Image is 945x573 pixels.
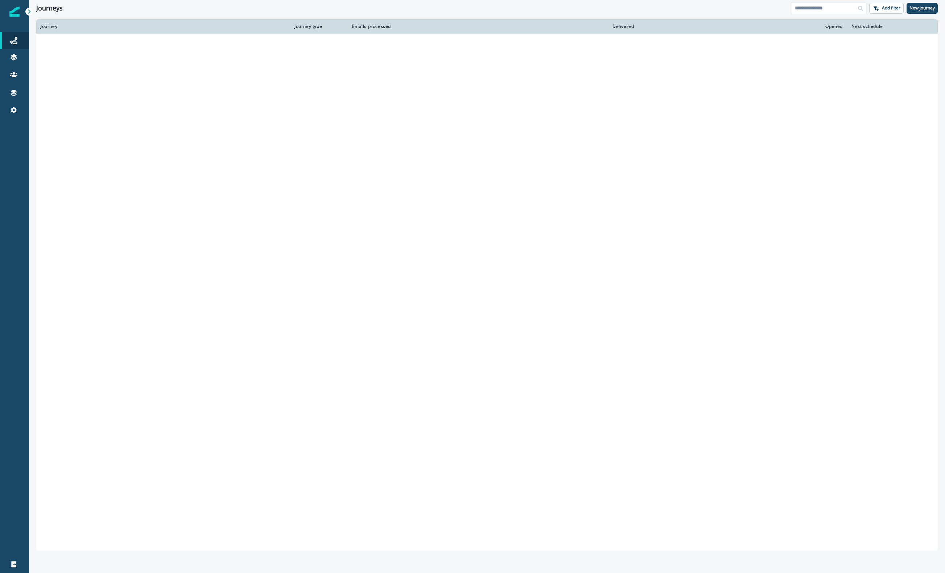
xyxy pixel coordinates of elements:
img: Inflection [9,7,20,17]
h1: Journeys [36,4,63,12]
div: Next schedule [851,24,915,29]
p: New journey [909,5,935,11]
div: Journey type [294,24,340,29]
div: Opened [643,24,843,29]
div: Journey [41,24,286,29]
div: Delivered [400,24,634,29]
div: Emails processed [349,24,391,29]
button: Add filter [869,3,904,14]
p: Add filter [882,5,900,11]
button: New journey [907,3,938,14]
